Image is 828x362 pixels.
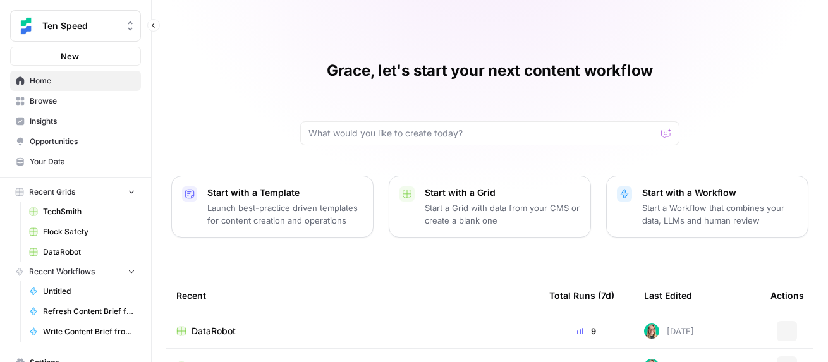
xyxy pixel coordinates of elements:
p: Start with a Grid [425,186,580,199]
a: Browse [10,91,141,111]
span: Browse [30,95,135,107]
span: Recent Workflows [29,266,95,277]
div: Recent [176,278,529,313]
p: Start with a Workflow [642,186,798,199]
div: Total Runs (7d) [549,278,614,313]
span: TechSmith [43,206,135,217]
button: Recent Grids [10,183,141,202]
a: TechSmith [23,202,141,222]
p: Start with a Template [207,186,363,199]
img: Ten Speed Logo [15,15,37,37]
a: Insights [10,111,141,131]
button: Start with a TemplateLaunch best-practice driven templates for content creation and operations [171,176,374,238]
span: New [61,50,79,63]
span: Write Content Brief from Keyword [DEV] [43,326,135,337]
span: DataRobot [43,246,135,258]
button: Recent Workflows [10,262,141,281]
p: Start a Grid with data from your CMS or create a blank one [425,202,580,227]
span: Opportunities [30,136,135,147]
a: DataRobot [176,325,529,337]
span: Your Data [30,156,135,167]
a: Home [10,71,141,91]
button: Start with a WorkflowStart a Workflow that combines your data, LLMs and human review [606,176,808,238]
a: Untitled [23,281,141,301]
a: Write Content Brief from Keyword [DEV] [23,322,141,342]
div: 9 [549,325,624,337]
a: Flock Safety [23,222,141,242]
a: DataRobot [23,242,141,262]
span: Insights [30,116,135,127]
span: Refresh Content Brief from Keyword [DEV] [43,306,135,317]
a: Opportunities [10,131,141,152]
h1: Grace, let's start your next content workflow [327,61,653,81]
span: Untitled [43,286,135,297]
div: Last Edited [644,278,692,313]
a: Your Data [10,152,141,172]
img: clj2pqnt5d80yvglzqbzt3r6x08a [644,323,659,339]
button: Workspace: Ten Speed [10,10,141,42]
div: [DATE] [644,323,694,339]
p: Start a Workflow that combines your data, LLMs and human review [642,202,798,227]
div: Actions [770,278,804,313]
span: DataRobot [192,325,236,337]
span: Home [30,75,135,87]
input: What would you like to create today? [308,127,656,140]
span: Flock Safety [43,226,135,238]
span: Ten Speed [42,20,119,32]
span: Recent Grids [29,186,75,198]
a: Refresh Content Brief from Keyword [DEV] [23,301,141,322]
p: Launch best-practice driven templates for content creation and operations [207,202,363,227]
button: Start with a GridStart a Grid with data from your CMS or create a blank one [389,176,591,238]
button: New [10,47,141,66]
